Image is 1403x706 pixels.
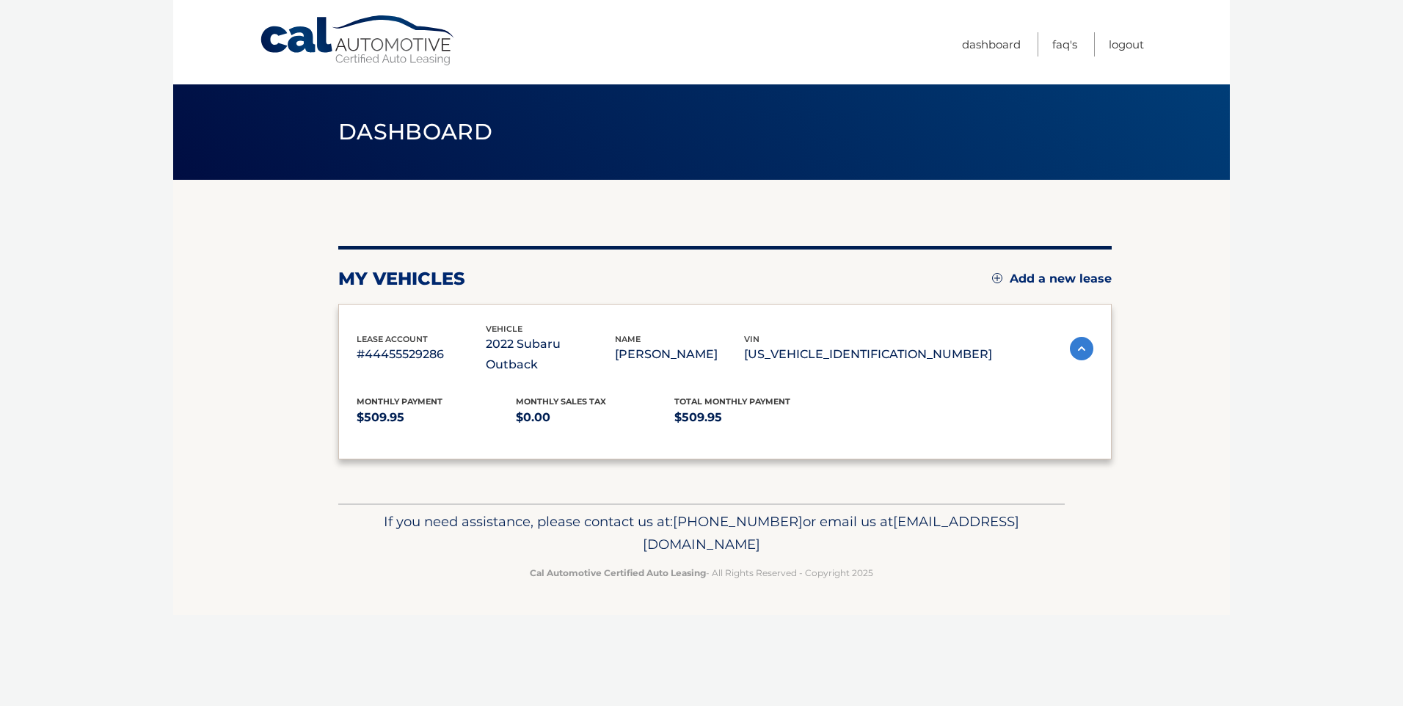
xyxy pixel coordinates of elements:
[530,567,706,578] strong: Cal Automotive Certified Auto Leasing
[992,273,1002,283] img: add.svg
[1109,32,1144,57] a: Logout
[486,324,522,334] span: vehicle
[486,334,615,375] p: 2022 Subaru Outback
[615,334,641,344] span: name
[1070,337,1093,360] img: accordion-active.svg
[357,396,442,407] span: Monthly Payment
[357,344,486,365] p: #44455529286
[348,565,1055,581] p: - All Rights Reserved - Copyright 2025
[516,396,606,407] span: Monthly sales Tax
[259,15,457,67] a: Cal Automotive
[357,407,516,428] p: $509.95
[348,510,1055,557] p: If you need assistance, please contact us at: or email us at
[673,513,803,530] span: [PHONE_NUMBER]
[516,407,675,428] p: $0.00
[615,344,744,365] p: [PERSON_NAME]
[744,334,759,344] span: vin
[962,32,1021,57] a: Dashboard
[357,334,428,344] span: lease account
[338,268,465,290] h2: my vehicles
[1052,32,1077,57] a: FAQ's
[744,344,992,365] p: [US_VEHICLE_IDENTIFICATION_NUMBER]
[674,407,834,428] p: $509.95
[992,272,1112,286] a: Add a new lease
[338,118,492,145] span: Dashboard
[674,396,790,407] span: Total Monthly Payment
